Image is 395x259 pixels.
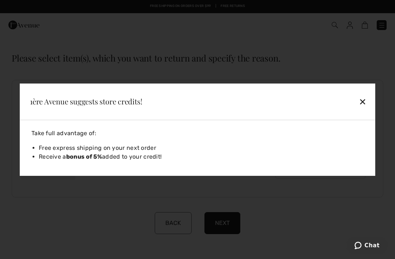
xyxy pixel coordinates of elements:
[66,153,102,160] strong: bonus of 5%
[39,152,366,161] li: Receive a added to your credit!
[30,98,279,105] h3: 1ère Avenue suggests store credits!
[347,237,388,255] iframe: Opens a widget where you can chat to one of our agents
[39,144,366,152] li: Free express shipping on your next order
[29,129,366,138] div: Take full advantage of:
[288,94,369,109] div: ✕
